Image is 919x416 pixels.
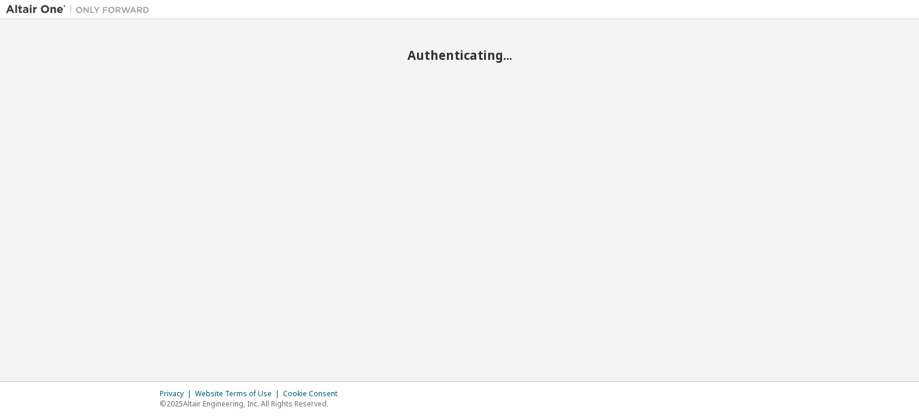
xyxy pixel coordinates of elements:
[283,389,345,399] div: Cookie Consent
[6,4,156,16] img: Altair One
[160,399,345,409] p: © 2025 Altair Engineering, Inc. All Rights Reserved.
[195,389,283,399] div: Website Terms of Use
[160,389,195,399] div: Privacy
[6,47,913,63] h2: Authenticating...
